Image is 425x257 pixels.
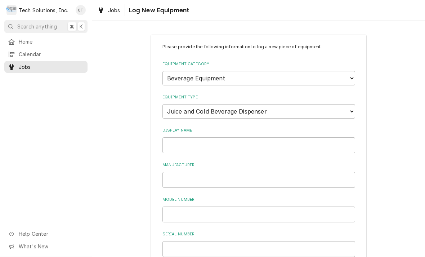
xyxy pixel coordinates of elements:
div: Model Number [162,197,355,222]
label: Model Number [162,197,355,203]
a: Go to Help Center [4,228,88,240]
span: What's New [19,243,83,250]
span: Help Center [19,230,83,238]
span: Calendar [19,50,84,58]
p: Please provide the following information to log a new piece of equipment: [162,44,355,50]
label: Equipment Category [162,61,355,67]
label: Manufacturer [162,162,355,168]
div: Equipment Type [162,94,355,119]
a: Jobs [94,4,123,16]
a: Go to What's New [4,240,88,252]
label: Serial Number [162,231,355,237]
a: Jobs [4,61,88,73]
span: Jobs [108,6,120,14]
label: Display Name [162,128,355,133]
div: Equipment Category [162,61,355,85]
div: Tech Solutions, Inc. [19,6,68,14]
div: T [6,5,17,15]
span: Jobs [19,63,84,71]
span: ⌘ [70,23,75,30]
div: Display Name [162,128,355,153]
span: Search anything [17,23,57,30]
div: Tech Solutions, Inc.'s Avatar [6,5,17,15]
span: K [80,23,83,30]
div: Manufacturer [162,162,355,188]
span: Home [19,38,84,45]
div: Otis Tooley's Avatar [76,5,86,15]
button: Search anything⌘K [4,20,88,33]
div: OT [76,5,86,15]
a: Calendar [4,48,88,60]
div: Serial Number [162,231,355,257]
a: Home [4,36,88,48]
span: Log New Equipment [126,5,189,15]
label: Equipment Type [162,94,355,100]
